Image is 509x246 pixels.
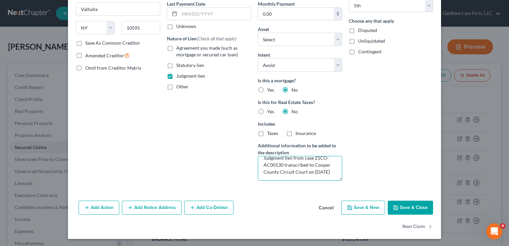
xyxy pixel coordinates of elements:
[176,23,196,30] label: Unknown
[258,51,270,58] label: Intent
[267,109,274,114] span: Yes
[258,8,334,20] input: 0.00
[176,84,189,89] span: Other
[258,120,342,127] label: Includes
[258,99,342,106] label: Is this for Real Estate Taxes?
[176,45,238,57] span: Agreement you made (such as mortgage or secured car loan)
[267,87,274,93] span: Yes
[122,21,161,34] input: Enter zip...
[76,3,160,15] input: Enter city...
[258,26,269,32] span: Asset
[402,220,433,234] button: Next Claim
[176,62,204,68] span: Statutory lien
[184,201,234,215] button: Add Co-Debtor
[291,109,298,114] span: No
[85,65,141,71] span: Omit from Creditor Matrix
[341,201,385,215] button: Save & New
[358,27,377,33] span: Disputed
[258,142,342,156] label: Additional information to be added to the description
[388,201,433,215] button: Save & Close
[79,201,119,215] button: Add Action
[176,73,205,79] span: Judgment lien
[295,130,316,136] span: Insurance
[85,53,124,58] span: Amended Creditor
[167,0,205,7] label: Last Payment Date
[291,87,298,93] span: No
[267,130,278,136] span: Taxes
[313,201,339,215] button: Cancel
[500,223,505,229] span: 4
[258,0,295,7] label: Monthly Payment
[358,49,381,54] span: Contingent
[85,40,140,46] label: Save As Common Creditor
[349,17,433,24] label: Choose any that apply
[358,38,385,44] span: Unliquidated
[167,35,237,42] label: Nature of Lien
[334,8,342,20] div: $
[486,223,502,239] iframe: Intercom live chat
[180,8,251,20] input: MM/DD/YYYY
[258,77,342,84] label: Is this a mortgage?
[197,36,237,41] span: (Check all that apply)
[122,201,182,215] button: Add Notice Address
